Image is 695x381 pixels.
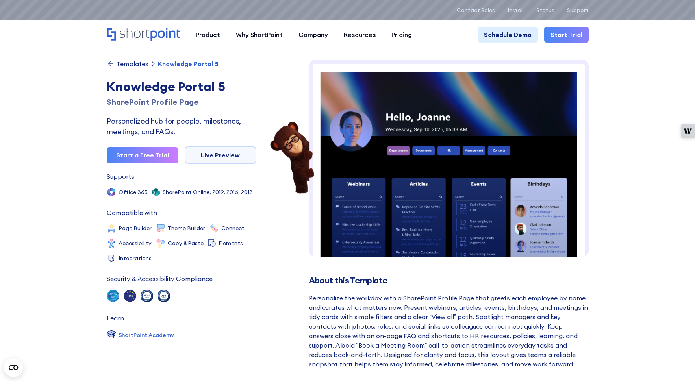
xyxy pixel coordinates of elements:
div: Connect [221,226,245,231]
div: Knowledge Portal 5 [158,61,219,67]
div: Personalized hub for people, milestones, meetings, and FAQs. [107,116,256,137]
a: Status [536,7,554,13]
a: Contact Sales [457,7,495,13]
div: Accessibility [119,240,152,246]
div: Learn [107,315,124,321]
div: Templates [116,61,148,67]
a: Install [508,7,524,13]
div: SharePoint Profile Page [107,96,256,108]
a: Support [567,7,589,13]
div: Theme Builder [168,226,205,231]
div: ShortPoint Academy [119,331,174,339]
div: Security & Accessibility Compliance [107,276,213,282]
a: Home [107,28,180,41]
a: Product [188,27,228,43]
div: Page Builder [119,226,152,231]
div: Resources [344,30,376,39]
button: Open CMP widget [4,358,23,377]
a: Start Trial [544,27,589,43]
div: Compatible with [107,209,157,216]
div: Integrations [119,255,152,261]
a: Start a Free Trial [107,147,178,163]
a: Live Preview [185,146,256,164]
div: SharePoint Online, 2019, 2016, 2013 [163,189,253,195]
a: Company [291,27,336,43]
div: Company [298,30,328,39]
div: Pricing [391,30,412,39]
iframe: Chat Widget [656,343,695,381]
a: Pricing [384,27,420,43]
div: Knowledge Portal 5 [107,77,256,96]
div: Elements [219,240,243,246]
div: Supports [107,173,134,179]
div: Why ShortPoint [236,30,283,39]
a: Schedule Demo [478,27,538,43]
h2: About this Template [309,276,589,285]
a: Why ShortPoint [228,27,291,43]
div: Office 365 [119,189,148,195]
a: Resources [336,27,384,43]
img: soc 2 [107,290,119,302]
div: Personalize the workday with a SharePoint Profile Page that greets each employee by name and cura... [309,293,589,369]
a: Templates [107,60,148,68]
a: ShortPoint Academy [107,329,174,341]
div: Copy &Paste [168,240,204,246]
div: Product [196,30,220,39]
